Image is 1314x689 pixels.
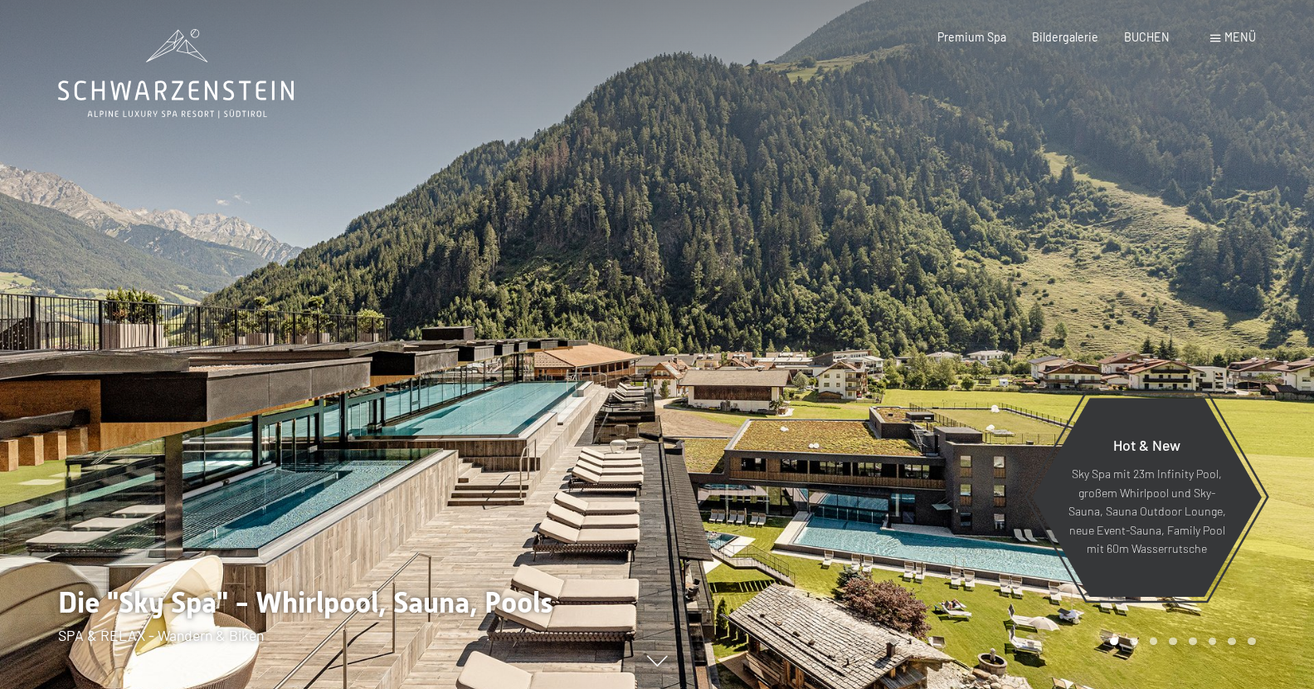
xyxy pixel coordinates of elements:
[1130,638,1138,646] div: Carousel Page 2
[1031,397,1263,598] a: Hot & New Sky Spa mit 23m Infinity Pool, großem Whirlpool und Sky-Sauna, Sauna Outdoor Lounge, ne...
[1169,638,1177,646] div: Carousel Page 4
[1104,638,1255,646] div: Carousel Pagination
[937,30,1006,44] a: Premium Spa
[1228,638,1236,646] div: Carousel Page 7
[1068,465,1226,559] p: Sky Spa mit 23m Infinity Pool, großem Whirlpool und Sky-Sauna, Sauna Outdoor Lounge, neue Event-S...
[1224,30,1256,44] span: Menü
[1110,638,1118,646] div: Carousel Page 1 (Current Slide)
[1150,638,1158,646] div: Carousel Page 3
[1124,30,1170,44] a: BUCHEN
[1248,638,1256,646] div: Carousel Page 8
[1113,436,1180,454] span: Hot & New
[1032,30,1098,44] a: Bildergalerie
[1209,638,1217,646] div: Carousel Page 6
[1189,638,1197,646] div: Carousel Page 5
